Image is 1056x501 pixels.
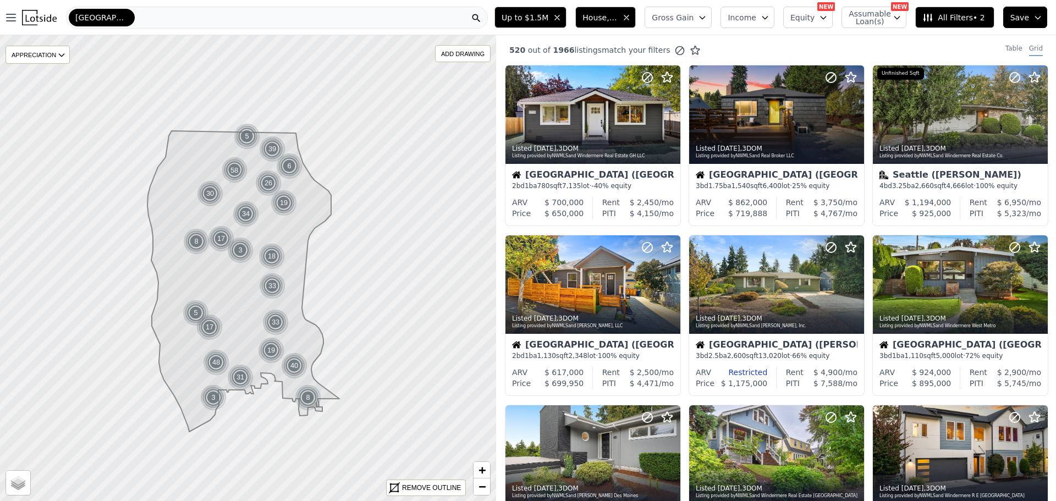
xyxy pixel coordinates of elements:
[196,314,223,340] img: g1.png
[915,182,934,190] span: 2,660
[276,153,303,179] img: g1.png
[696,208,714,219] div: Price
[258,243,285,269] img: g1.png
[728,198,767,207] span: $ 862,000
[879,314,1042,323] div: Listed , 3 DOM
[602,197,620,208] div: Rent
[983,208,1041,219] div: /mo
[758,352,782,360] span: 13,020
[630,368,659,377] span: $ 2,500
[813,209,843,218] span: $ 4,767
[877,68,924,80] div: Unfinished Sqft
[602,208,616,219] div: PITI
[997,368,1026,377] span: $ 2,900
[1010,12,1029,23] span: Save
[696,493,859,499] div: Listing provided by NWMLS and Windermere Real Estate [GEOGRAPHIC_DATA]
[987,197,1041,208] div: /mo
[872,235,1047,396] a: Listed [DATE],3DOMListing provided byNWMLSand Windermere West MetroHouse[GEOGRAPHIC_DATA] ([GEOGR...
[696,144,859,153] div: Listed , 3 DOM
[233,201,260,227] img: g1.png
[879,144,1042,153] div: Listed , 3 DOM
[196,314,223,340] div: 17
[227,237,254,263] div: 3
[227,364,254,390] img: g1.png
[616,208,674,219] div: /mo
[804,197,857,208] div: /mo
[512,340,674,351] div: [GEOGRAPHIC_DATA] ([GEOGRAPHIC_DATA])
[901,145,924,152] time: 2025-09-11 23:17
[255,170,282,196] img: g1.png
[505,235,680,396] a: Listed [DATE],3DOMListing provided byNWMLSand [PERSON_NAME], LLCHouse[GEOGRAPHIC_DATA] ([GEOGRAPH...
[537,182,550,190] span: 780
[512,197,527,208] div: ARV
[879,170,1041,181] div: Seattle ([PERSON_NAME])
[696,484,859,493] div: Listed , 3 DOM
[183,300,209,326] div: 5
[696,170,857,181] div: [GEOGRAPHIC_DATA] ([GEOGRAPHIC_DATA])
[5,46,70,64] div: APPRECIATION
[905,198,952,207] span: $ 1,194,000
[568,352,587,360] span: 2,348
[800,378,857,389] div: /mo
[696,170,705,179] img: House
[512,170,674,181] div: [GEOGRAPHIC_DATA] ([GEOGRAPHIC_DATA])
[281,353,308,379] img: g1.png
[258,337,284,364] div: 19
[721,7,774,28] button: Income
[732,182,750,190] span: 1,540
[630,379,659,388] span: $ 4,471
[879,208,898,219] div: Price
[718,145,740,152] time: 2025-09-11 23:20
[255,170,282,196] div: 26
[721,379,768,388] span: $ 1,175,000
[602,367,620,378] div: Rent
[905,352,923,360] span: 1,110
[512,484,675,493] div: Listed , 3 DOM
[259,136,286,162] img: g1.png
[512,144,675,153] div: Listed , 3 DOM
[997,379,1026,388] span: $ 5,745
[786,208,800,219] div: PITI
[183,228,210,255] div: 8
[402,483,461,493] div: REMOVE OUTLINE
[696,340,705,349] img: House
[509,46,525,54] span: 520
[696,153,859,159] div: Listing provided by NWMLS and Real Broker LLC
[970,378,983,389] div: PITI
[474,478,490,495] a: Zoom out
[200,384,227,411] div: 3
[879,197,895,208] div: ARV
[234,123,261,150] img: g1.png
[879,181,1041,190] div: 4 bd 3.25 ba sqft lot · 100% equity
[1003,7,1047,28] button: Save
[891,2,909,11] div: NEW
[997,209,1026,218] span: $ 5,323
[987,367,1041,378] div: /mo
[696,197,711,208] div: ARV
[602,45,670,56] span: match your filters
[221,156,249,184] div: 58
[936,352,954,360] span: 5,000
[208,225,234,252] div: 17
[602,378,616,389] div: PITI
[696,323,859,329] div: Listing provided by NWMLS and [PERSON_NAME], Inc.
[616,378,674,389] div: /mo
[630,209,659,218] span: $ 4,150
[947,182,965,190] span: 4,666
[233,201,259,227] div: 34
[645,7,712,28] button: Gross Gain
[208,225,235,252] img: g1.png
[879,484,1042,493] div: Listed , 3 DOM
[689,65,864,226] a: Listed [DATE],3DOMListing provided byNWMLSand Real Broker LLCHouse[GEOGRAPHIC_DATA] ([GEOGRAPHIC_...
[728,12,756,23] span: Income
[534,485,557,492] time: 2025-09-11 22:56
[786,367,804,378] div: Rent
[227,364,254,390] div: 31
[912,368,951,377] span: $ 924,000
[505,65,680,226] a: Listed [DATE],3DOMListing provided byNWMLSand Windermere Real Estate GH LLCHouse[GEOGRAPHIC_DATA]...
[804,367,857,378] div: /mo
[652,12,694,23] span: Gross Gain
[262,309,289,335] div: 33
[912,379,951,388] span: $ 895,000
[817,2,835,11] div: NEW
